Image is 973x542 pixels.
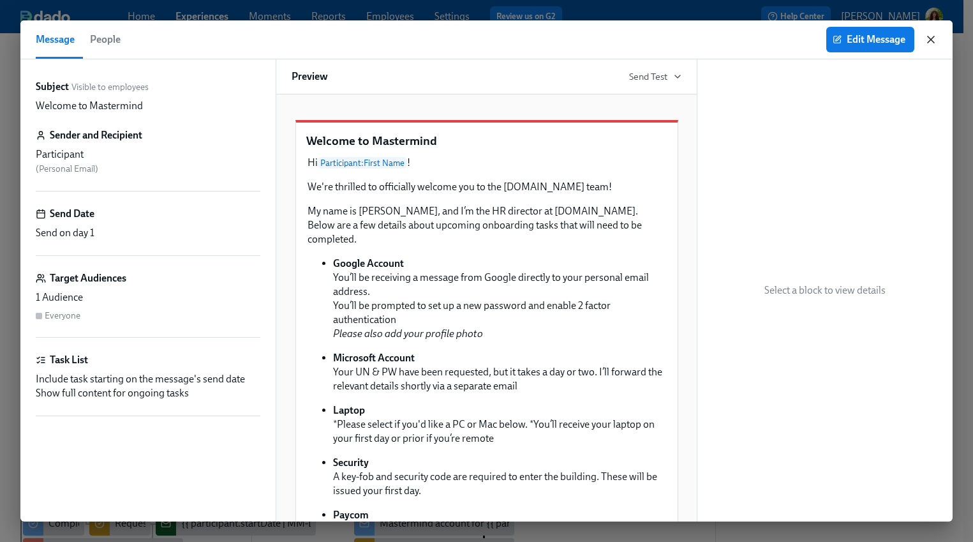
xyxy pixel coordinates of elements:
[50,128,142,142] h6: Sender and Recipient
[835,33,905,46] span: Edit Message
[826,27,914,52] button: Edit Message
[697,59,953,522] div: Select a block to view details
[45,310,80,322] div: Everyone
[71,81,149,93] span: Visible to employees
[50,271,126,285] h6: Target Audiences
[36,290,260,305] div: 1 Audience
[629,70,681,83] button: Send Test
[36,31,75,49] span: Message
[292,70,328,84] h6: Preview
[36,80,69,94] label: Subject
[36,372,260,386] div: Include task starting on the message's send date
[50,353,88,367] h6: Task List
[36,163,98,174] span: ( Personal Email )
[36,226,260,240] div: Send on day 1
[50,207,94,221] h6: Send Date
[306,133,667,149] p: Welcome to Mastermind
[36,99,143,113] p: Welcome to Mastermind
[36,386,260,400] div: Show full content for ongoing tasks
[36,147,260,162] div: Participant
[90,31,121,49] span: People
